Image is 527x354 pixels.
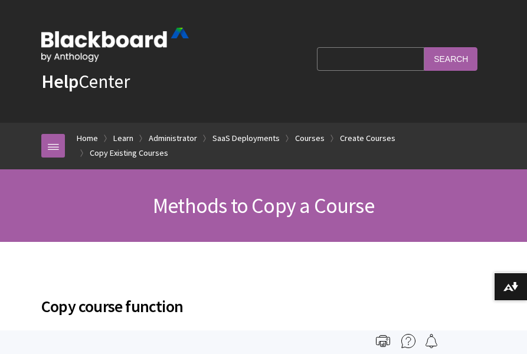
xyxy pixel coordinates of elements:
a: Copy Existing Courses [90,146,168,160]
img: More help [401,334,415,348]
input: Search [424,47,477,70]
span: Copy course function [41,294,486,319]
a: HelpCenter [41,70,130,93]
a: SaaS Deployments [212,131,280,146]
img: Print [376,334,390,348]
img: Blackboard by Anthology [41,28,189,62]
a: Create Courses [340,131,395,146]
a: Home [77,131,98,146]
a: Learn [113,131,133,146]
img: Follow this page [424,334,438,348]
a: Courses [295,131,325,146]
strong: Help [41,70,78,93]
a: Administrator [149,131,197,146]
span: Methods to Copy a Course [153,192,374,219]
